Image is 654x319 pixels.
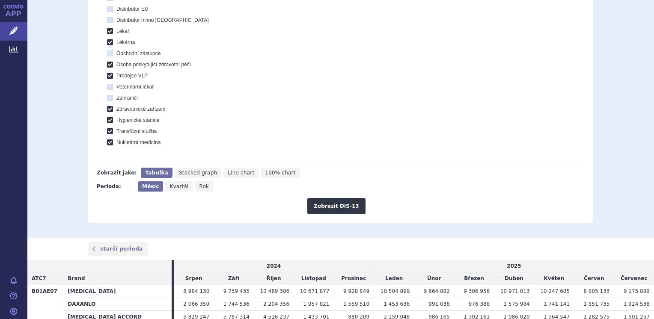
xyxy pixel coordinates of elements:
[494,272,534,285] td: Duben
[540,288,570,294] span: 10 247 605
[116,50,161,56] span: Obchodní zástupce
[183,288,209,294] span: 8 984 130
[469,301,490,307] span: 976 388
[334,272,374,285] td: Prosinec
[424,288,450,294] span: 9 664 882
[116,117,159,123] span: Hygienická stanice
[214,272,253,285] td: Září
[504,301,530,307] span: 1 575 984
[116,84,154,90] span: Veterinární lékař
[116,28,129,34] span: Lékař
[303,301,330,307] span: 1 957 821
[300,288,330,294] span: 10 671 877
[116,17,209,23] span: Distributor mimo [GEOGRAPHIC_DATA]
[179,170,217,176] span: Stacked graph
[116,39,135,45] span: Lékárna
[116,62,190,68] span: Osoba poskytující zdravotní péči
[116,95,138,101] span: Zahraničí
[169,183,188,189] span: Kvartál
[260,288,289,294] span: 10 489 386
[88,242,148,256] a: starší perioda
[116,106,166,112] span: Zdravotnické zařízení
[183,301,209,307] span: 2 066 359
[142,183,159,189] span: Měsíc
[381,288,410,294] span: 10 504 899
[534,272,574,285] td: Květen
[97,181,134,192] div: Perioda:
[294,272,333,285] td: Listopad
[68,275,85,281] span: Brand
[414,272,454,285] td: Únor
[383,301,410,307] span: 1 453 636
[624,301,650,307] span: 1 924 538
[374,272,414,285] td: Leden
[307,198,365,214] button: Zobrazit DIS-13
[199,183,209,189] span: Rok
[343,301,369,307] span: 1 559 510
[583,301,609,307] span: 1 851 735
[263,301,289,307] span: 2 204 356
[116,139,161,145] span: Nukleární medicína
[454,272,494,285] td: Březen
[145,170,168,176] span: Tabulka
[254,272,294,285] td: Říjen
[464,288,490,294] span: 9 306 956
[544,301,570,307] span: 1 741 141
[624,288,650,294] span: 9 175 889
[32,275,46,281] span: ATC7
[228,170,254,176] span: Line chart
[116,73,148,79] span: Prodejce VLP
[97,168,137,178] div: Zobrazit jako:
[174,260,374,272] td: 2024
[116,6,149,12] span: Distributor EU
[265,170,295,176] span: 100% chart
[223,288,250,294] span: 9 739 435
[174,272,214,285] td: Srpen
[63,298,172,311] th: DAXANLO
[500,288,530,294] span: 10 971 013
[583,288,609,294] span: 8 805 133
[428,301,450,307] span: 991 038
[63,285,172,298] th: [MEDICAL_DATA]
[343,288,369,294] span: 9 928 849
[223,301,250,307] span: 1 744 536
[116,128,157,134] span: Transfúzní služba
[574,272,614,285] td: Červen
[374,260,654,272] td: 2025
